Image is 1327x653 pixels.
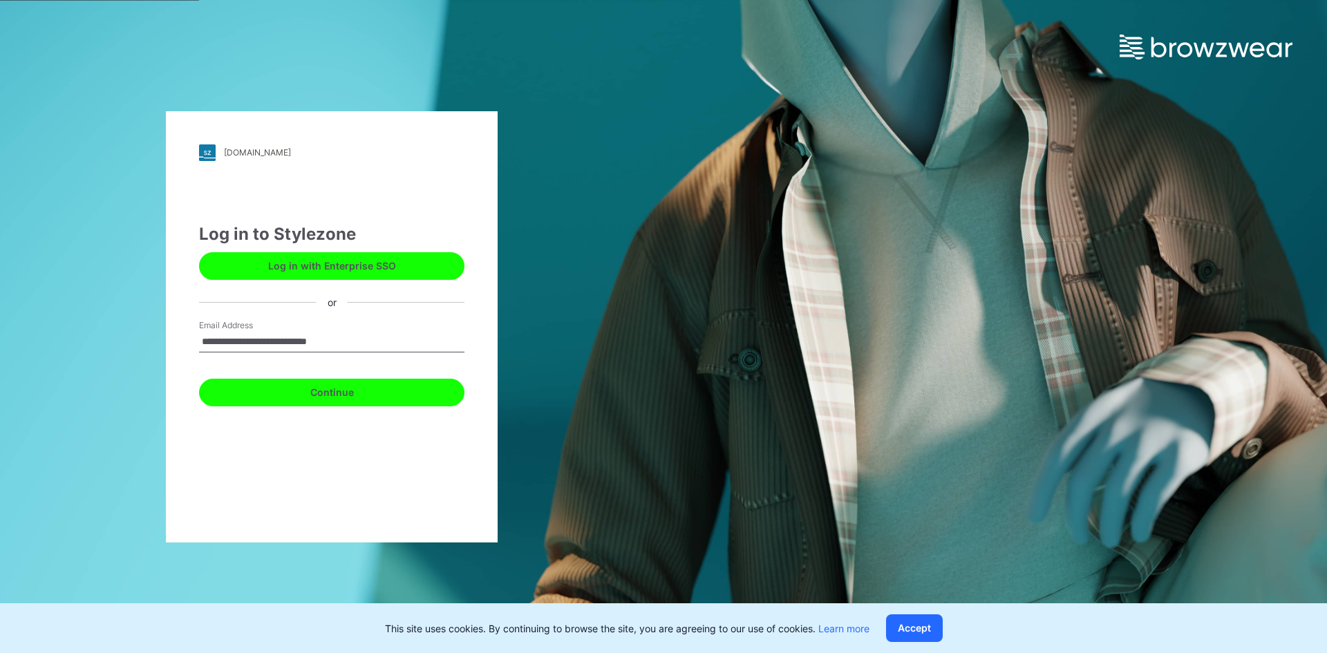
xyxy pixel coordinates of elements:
[199,319,296,332] label: Email Address
[886,614,943,642] button: Accept
[199,222,464,247] div: Log in to Stylezone
[199,144,216,161] img: stylezone-logo.562084cfcfab977791bfbf7441f1a819.svg
[818,623,869,634] a: Learn more
[199,379,464,406] button: Continue
[224,147,291,158] div: [DOMAIN_NAME]
[317,295,348,310] div: or
[199,144,464,161] a: [DOMAIN_NAME]
[1120,35,1292,59] img: browzwear-logo.e42bd6dac1945053ebaf764b6aa21510.svg
[199,252,464,280] button: Log in with Enterprise SSO
[385,621,869,636] p: This site uses cookies. By continuing to browse the site, you are agreeing to our use of cookies.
